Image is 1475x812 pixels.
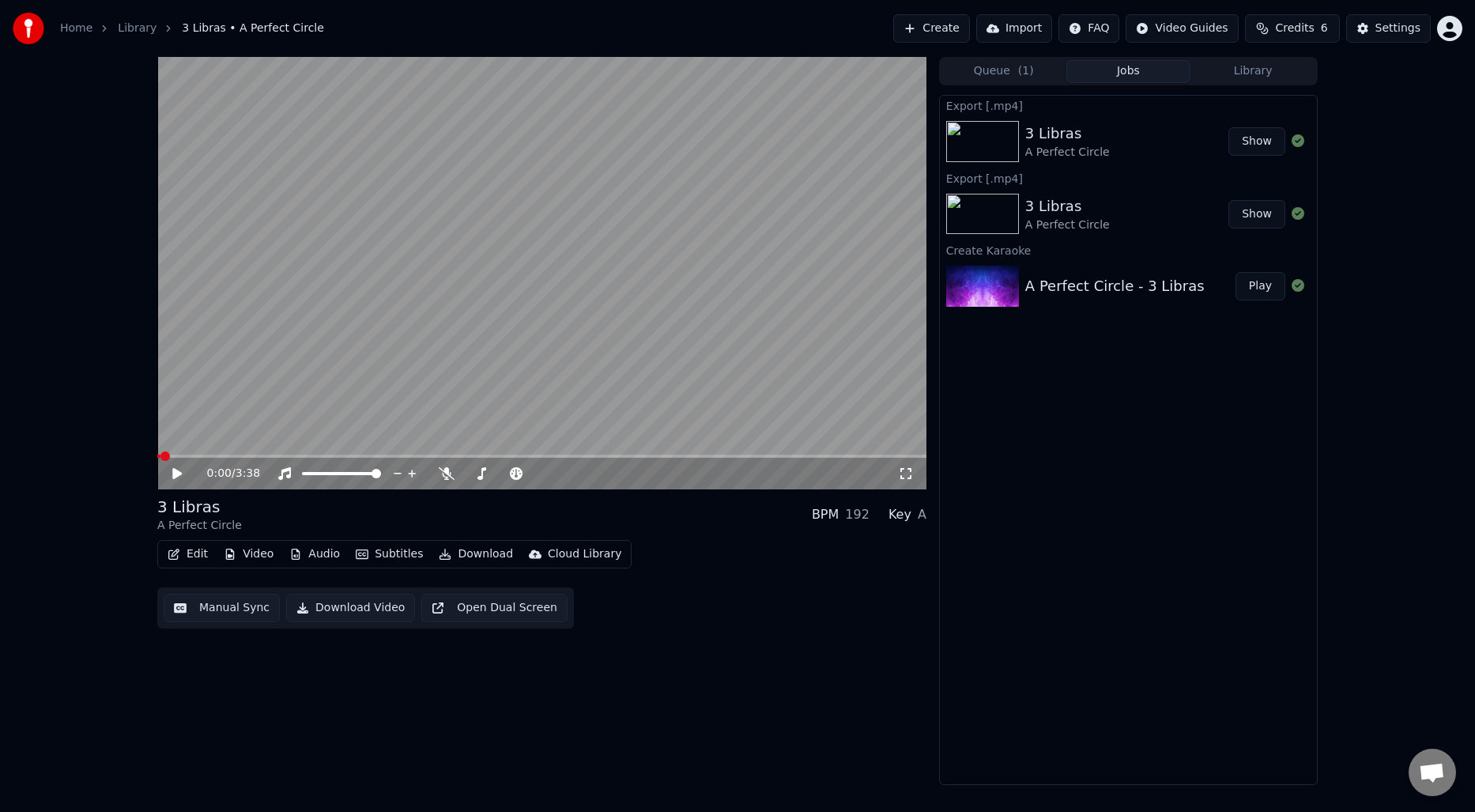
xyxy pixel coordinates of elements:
[1346,14,1431,43] button: Settings
[812,505,839,524] div: BPM
[13,13,44,44] img: youka
[1058,14,1119,43] button: FAQ
[893,14,970,43] button: Create
[217,543,280,565] button: Video
[432,543,519,565] button: Download
[1228,127,1285,156] button: Show
[1025,195,1110,217] div: 3 Libras
[182,21,324,36] span: 3 Libras • A Perfect Circle
[1228,200,1285,228] button: Show
[918,505,926,524] div: A
[888,505,911,524] div: Key
[1025,217,1110,233] div: A Perfect Circle
[1126,14,1238,43] button: Video Guides
[1321,21,1328,36] span: 6
[60,21,92,36] a: Home
[421,594,568,622] button: Open Dual Screen
[349,543,429,565] button: Subtitles
[940,96,1317,115] div: Export [.mp4]
[236,466,260,482] span: 3:38
[1235,272,1285,300] button: Play
[1018,63,1034,79] span: ( 1 )
[976,14,1052,43] button: Import
[1190,60,1315,83] button: Library
[60,21,324,36] nav: breadcrumb
[118,21,157,36] a: Library
[1275,21,1314,36] span: Credits
[845,505,870,524] div: 192
[1066,60,1191,83] button: Jobs
[283,543,346,565] button: Audio
[157,518,242,534] div: A Perfect Circle
[1025,123,1110,145] div: 3 Libras
[1409,749,1456,796] div: Open chat
[286,594,415,622] button: Download Video
[157,496,242,518] div: 3 Libras
[1375,21,1420,36] div: Settings
[941,60,1066,83] button: Queue
[207,466,245,482] div: /
[1025,145,1110,161] div: A Perfect Circle
[161,543,214,565] button: Edit
[940,240,1317,259] div: Create Karaoke
[548,546,621,562] div: Cloud Library
[1025,275,1205,297] div: A Perfect Circle - 3 Libras
[164,594,280,622] button: Manual Sync
[207,466,232,482] span: 0:00
[1245,14,1340,43] button: Credits6
[940,168,1317,187] div: Export [.mp4]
